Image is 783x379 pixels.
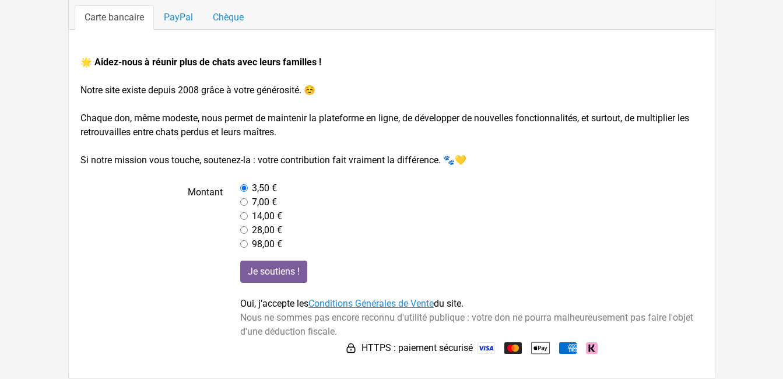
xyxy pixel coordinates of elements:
[531,339,550,357] img: Apple Pay
[203,5,254,30] a: Chèque
[154,5,203,30] a: PayPal
[559,342,577,354] img: American Express
[252,195,277,209] label: 7,00 €
[80,55,703,357] form: Notre site existe depuis 2008 grâce à votre générosité. ☺️ Chaque don, même modeste, nous permet ...
[361,341,473,355] span: HTTPS : paiement sécurisé
[80,57,321,68] strong: 🌟 Aidez-nous à réunir plus de chats avec leurs familles !
[345,342,357,354] img: HTTPS : paiement sécurisé
[252,223,282,237] label: 28,00 €
[240,298,464,309] span: Oui, j'accepte les du site.
[477,342,495,354] img: Visa
[75,5,154,30] a: Carte bancaire
[252,237,282,251] label: 98,00 €
[586,342,598,354] img: Klarna
[504,342,522,354] img: Mastercard
[240,261,307,283] input: Je soutiens !
[308,298,434,309] a: Conditions Générales de Vente
[240,312,693,337] span: Nous ne sommes pas encore reconnu d'utilité publique : votre don ne pourra malheureusement pas fa...
[252,181,277,195] label: 3,50 €
[72,181,232,251] label: Montant
[252,209,282,223] label: 14,00 €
